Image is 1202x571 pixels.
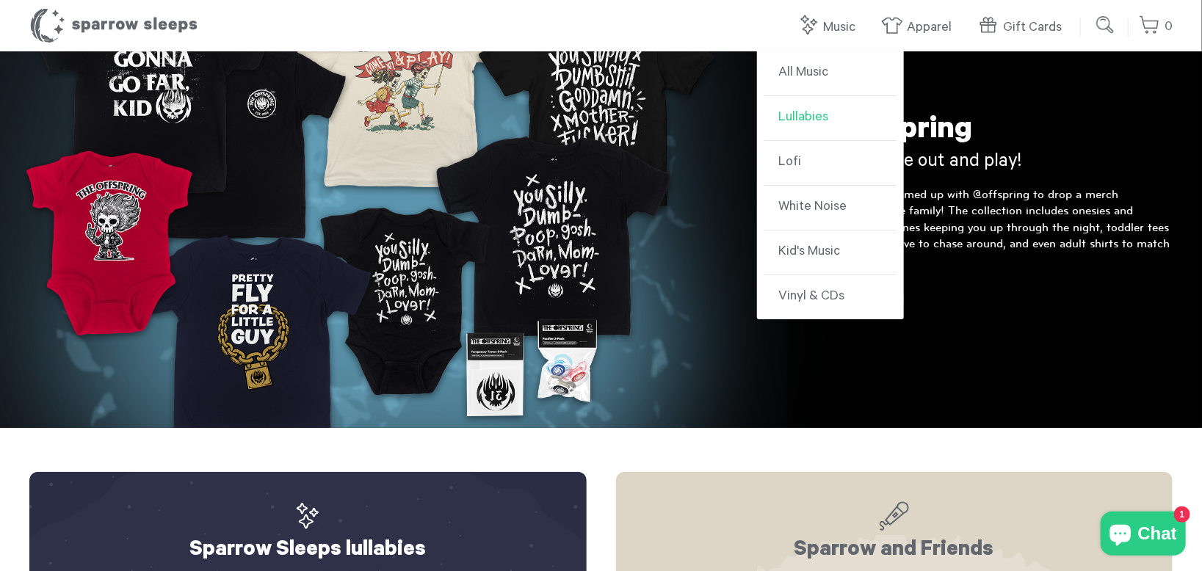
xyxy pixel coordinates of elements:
a: Music [797,12,863,43]
input: Submit [1091,10,1120,40]
a: All Music [764,51,897,96]
h1: The Offspring [781,114,1173,150]
h2: Sparrow Sleeps lullabies [59,501,557,565]
a: Lofi [764,141,897,186]
h2: Sparrow and Friends [645,501,1144,565]
a: Gift Cards [977,12,1069,43]
h6: Available Now [781,88,1173,103]
a: 0 [1139,11,1173,43]
inbox-online-store-chat: Shopify online store chat [1096,512,1190,559]
p: @sparrowsleeps has teamed up with @offspring to drop a merch collection for the whole family! The... [781,186,1173,269]
a: White Noise [764,186,897,230]
a: Vinyl & CDs [764,275,897,319]
a: Lullabies [764,96,897,141]
a: Kid's Music [764,230,897,275]
h3: It's time to come out and play! [781,150,1173,175]
a: Apparel [881,12,959,43]
h1: Sparrow Sleeps [29,7,198,44]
